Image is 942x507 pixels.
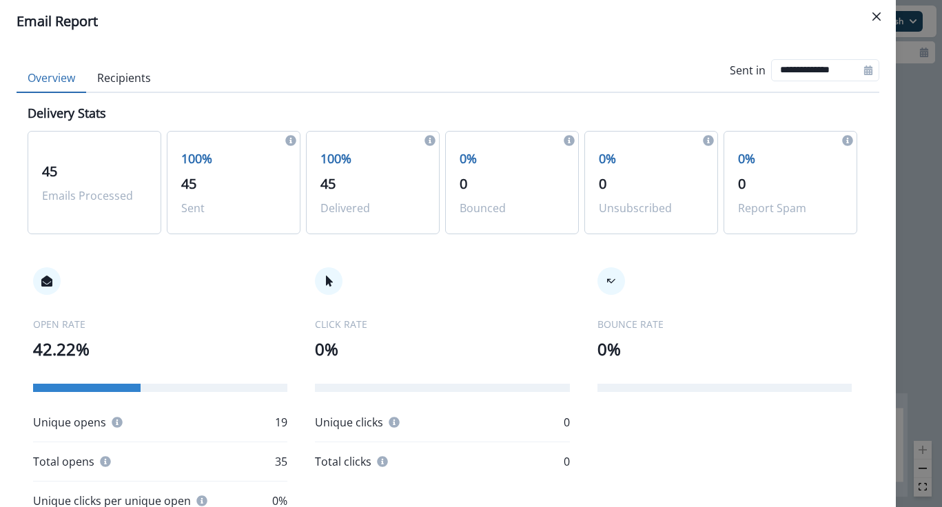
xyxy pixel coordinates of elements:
p: 0% [460,149,564,168]
p: BOUNCE RATE [597,317,852,331]
span: 45 [42,162,57,180]
button: Recipients [86,64,162,93]
p: Report Spam [738,200,843,216]
button: Overview [17,64,86,93]
span: 0 [738,174,746,193]
p: Emails Processed [42,187,147,204]
p: Delivery Stats [28,104,106,123]
p: OPEN RATE [33,317,287,331]
p: Total clicks [315,453,371,470]
p: 100% [320,149,425,168]
p: CLICK RATE [315,317,569,331]
p: 19 [275,414,287,431]
span: 0 [599,174,606,193]
p: 35 [275,453,287,470]
span: 45 [320,174,336,193]
p: 42.22% [33,337,287,362]
p: Bounced [460,200,564,216]
span: 0 [460,174,467,193]
p: 0 [564,414,570,431]
p: 0% [315,337,569,362]
p: Unique opens [33,414,106,431]
p: Total opens [33,453,94,470]
p: Sent [181,200,286,216]
p: 0 [564,453,570,470]
p: 100% [181,149,286,168]
p: Unsubscribed [599,200,704,216]
p: 0% [599,149,704,168]
p: 0% [597,337,852,362]
p: Delivered [320,200,425,216]
span: 45 [181,174,196,193]
button: Close [866,6,888,28]
div: Email Report [17,11,879,32]
p: Sent in [730,62,766,79]
p: Unique clicks [315,414,383,431]
p: 0% [738,149,843,168]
